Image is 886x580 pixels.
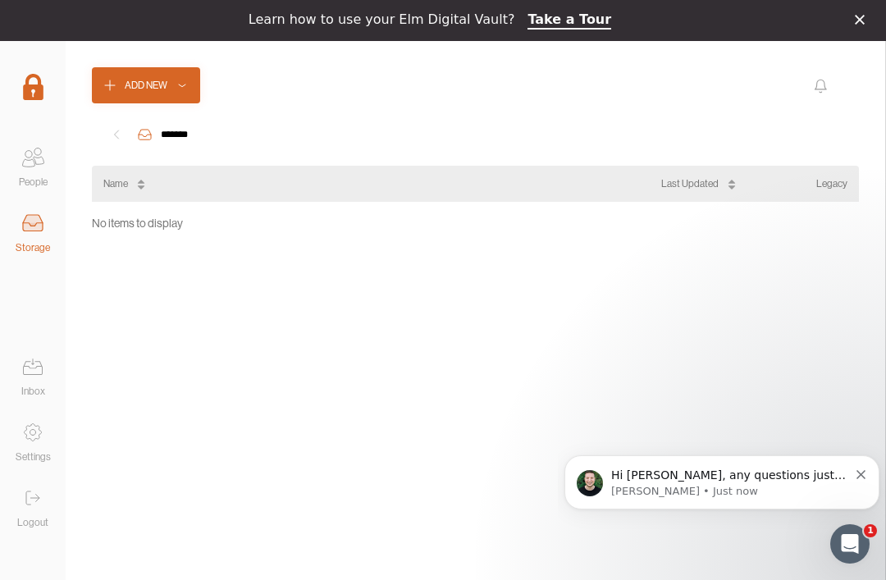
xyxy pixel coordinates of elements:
[16,449,51,465] div: Settings
[830,524,870,564] iframe: Intercom live chat
[92,212,859,235] div: No items to display
[103,176,128,192] div: Name
[855,15,871,25] div: Close
[17,514,48,531] div: Logout
[864,524,877,537] span: 1
[92,67,200,103] button: Add New
[558,421,886,536] iframe: Intercom notifications message
[16,240,50,256] div: Storage
[249,11,515,28] div: Learn how to use your Elm Digital Vault?
[21,383,45,400] div: Inbox
[816,176,847,192] div: Legacy
[527,11,611,30] a: Take a Tour
[125,77,167,94] div: Add New
[661,176,719,192] div: Last Updated
[19,174,48,190] div: People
